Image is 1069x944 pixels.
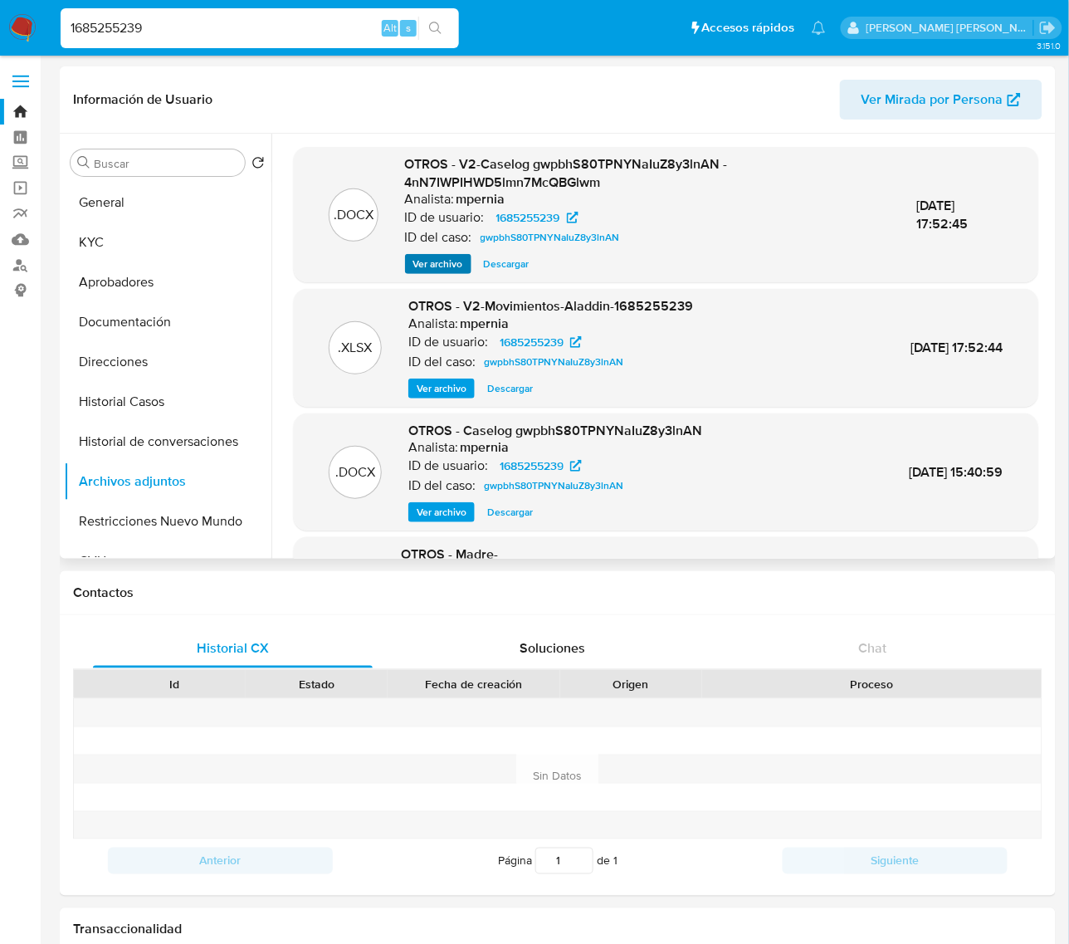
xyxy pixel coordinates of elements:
[487,380,533,397] span: Descargar
[335,463,375,482] p: .DOCX
[500,456,564,476] span: 1685255239
[405,191,455,208] p: Analista:
[840,80,1042,120] button: Ver Mirada por Persona
[613,853,617,869] span: 1
[500,332,564,352] span: 1685255239
[405,209,485,226] p: ID de usuario:
[251,156,265,174] button: Volver al orden por defecto
[73,922,1042,938] h1: Transaccionalidad
[408,502,475,522] button: Ver archivo
[862,80,1003,120] span: Ver Mirada por Persona
[77,156,90,169] button: Buscar
[73,584,1042,601] h1: Contactos
[408,379,475,399] button: Ver archivo
[257,676,377,692] div: Estado
[484,352,623,372] span: gwpbhS80TPNYNaIuZ8y3lnAN
[399,676,548,692] div: Fecha de creación
[460,315,509,332] h6: mpernia
[383,20,397,36] span: Alt
[64,342,271,382] button: Direcciones
[417,504,466,521] span: Ver archivo
[474,227,627,247] a: gwpbhS80TPNYNaIuZ8y3lnAN
[714,676,1030,692] div: Proceso
[413,256,463,272] span: Ver archivo
[94,156,238,171] input: Buscar
[73,91,212,108] h1: Información de Usuario
[572,676,691,692] div: Origen
[520,638,586,658] span: Soluciones
[405,154,728,192] span: OTROS - V2-Caselog gwpbhS80TPNYNaIuZ8y3lnAN - 4nN7IWPIHWD5lmn7McQBGlwm
[417,380,466,397] span: Ver archivo
[1039,19,1057,37] a: Salir
[64,422,271,462] button: Historial de conversaciones
[479,502,541,522] button: Descargar
[64,501,271,541] button: Restricciones Nuevo Mundo
[481,227,620,247] span: gwpbhS80TPNYNaIuZ8y3lnAN
[64,382,271,422] button: Historial Casos
[496,208,560,227] span: 1685255239
[487,504,533,521] span: Descargar
[408,315,458,332] p: Analista:
[64,262,271,302] button: Aprobadores
[405,254,471,274] button: Ver archivo
[334,206,373,224] p: .DOCX
[61,17,459,39] input: Buscar usuario o caso...
[477,352,630,372] a: gwpbhS80TPNYNaIuZ8y3lnAN
[64,541,271,581] button: CVU
[408,334,488,350] p: ID de usuario:
[64,223,271,262] button: KYC
[910,462,1003,482] span: [DATE] 15:40:59
[484,476,623,496] span: gwpbhS80TPNYNaIuZ8y3lnAN
[408,354,476,370] p: ID del caso:
[197,638,269,658] span: Historial CX
[64,183,271,223] button: General
[479,379,541,399] button: Descargar
[866,20,1034,36] p: mayra.pernia@mercadolibre.com
[477,476,630,496] a: gwpbhS80TPNYNaIuZ8y3lnAN
[783,848,1008,874] button: Siguiente
[917,196,969,233] span: [DATE] 17:52:45
[408,421,702,440] span: OTROS - Caselog gwpbhS80TPNYNaIuZ8y3lnAN
[108,848,333,874] button: Anterior
[859,638,887,658] span: Chat
[484,256,530,272] span: Descargar
[64,302,271,342] button: Documentación
[408,477,476,494] p: ID del caso:
[405,229,472,246] p: ID del caso:
[490,456,592,476] a: 1685255239
[64,462,271,501] button: Archivos adjuntos
[408,439,458,456] p: Analista:
[115,676,234,692] div: Id
[490,332,592,352] a: 1685255239
[498,848,617,874] span: Página de
[401,545,881,582] span: OTROS - Madre-NOSIS_Manager_InformeIndividual_27329287403_620658_20250702153536
[408,296,693,315] span: OTROS - V2-Movimientos-Aladdin-1685255239
[911,338,1003,357] span: [DATE] 17:52:44
[702,19,795,37] span: Accesos rápidos
[486,208,588,227] a: 1685255239
[339,339,373,357] p: .XLSX
[812,21,826,35] a: Notificaciones
[460,439,509,456] h6: mpernia
[476,254,538,274] button: Descargar
[408,457,488,474] p: ID de usuario:
[456,191,505,208] h6: mpernia
[406,20,411,36] span: s
[418,17,452,40] button: search-icon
